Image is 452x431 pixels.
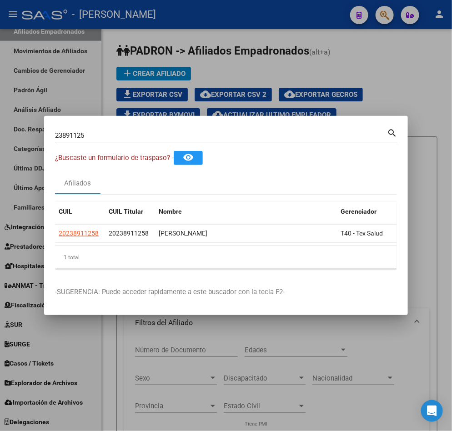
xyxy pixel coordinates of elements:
[55,154,174,162] span: ¿Buscaste un formulario de traspaso? -
[341,230,383,237] span: T40 - Tex Salud
[341,208,377,215] span: Gerenciador
[65,178,91,189] div: Afiliados
[55,202,105,221] datatable-header-cell: CUIL
[155,202,337,221] datatable-header-cell: Nombre
[159,228,333,239] div: [PERSON_NAME]
[55,246,397,269] div: 1 total
[105,202,155,221] datatable-header-cell: CUIL Titular
[387,127,397,138] mat-icon: search
[421,400,443,422] div: Open Intercom Messenger
[59,230,99,237] span: 20238911258
[109,208,143,215] span: CUIL Titular
[337,202,401,221] datatable-header-cell: Gerenciador
[59,208,72,215] span: CUIL
[183,152,194,163] mat-icon: remove_red_eye
[55,287,397,297] p: -SUGERENCIA: Puede acceder rapidamente a este buscador con la tecla F2-
[109,230,149,237] span: 20238911258
[159,208,182,215] span: Nombre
